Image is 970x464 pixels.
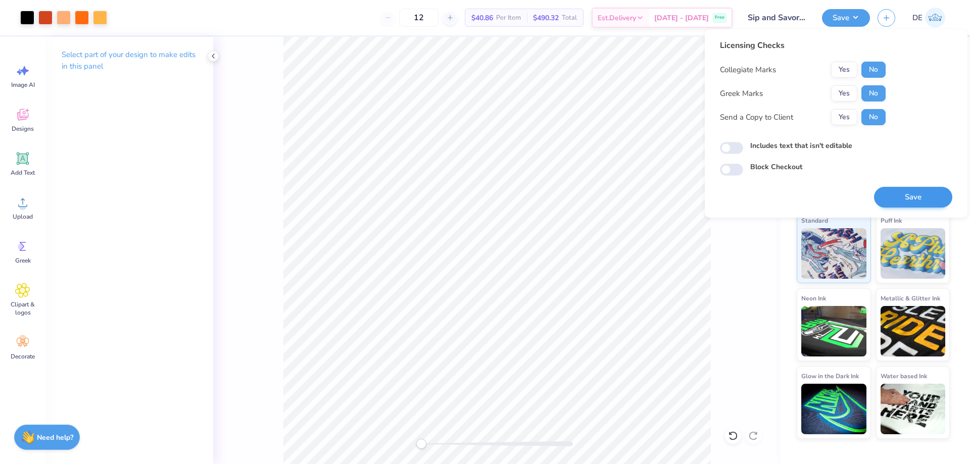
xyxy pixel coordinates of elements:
span: Upload [13,213,33,221]
span: $40.86 [471,13,493,23]
span: Per Item [496,13,521,23]
span: Water based Ink [881,371,927,381]
p: Select part of your design to make edits in this panel [62,49,197,72]
img: Water based Ink [881,384,946,434]
span: $490.32 [533,13,559,23]
button: No [861,109,886,125]
button: Save [822,9,870,27]
span: Designs [12,125,34,133]
span: Decorate [11,352,35,360]
strong: Need help? [37,433,73,442]
span: [DATE] - [DATE] [654,13,709,23]
img: Standard [801,228,866,279]
img: Neon Ink [801,306,866,356]
span: DE [912,12,923,24]
input: Untitled Design [740,8,814,28]
span: Neon Ink [801,293,826,303]
img: Glow in the Dark Ink [801,384,866,434]
span: Total [562,13,577,23]
a: DE [908,8,950,28]
label: Block Checkout [750,162,802,172]
span: Glow in the Dark Ink [801,371,859,381]
div: Greek Marks [720,88,763,99]
img: Puff Ink [881,228,946,279]
span: Greek [15,256,31,265]
span: Standard [801,215,828,226]
img: Metallic & Glitter Ink [881,306,946,356]
button: Save [874,187,952,208]
input: – – [399,9,439,27]
span: Free [715,14,724,21]
div: Licensing Checks [720,39,886,51]
button: Yes [831,62,857,78]
div: Send a Copy to Client [720,112,793,123]
span: Add Text [11,169,35,177]
button: Yes [831,109,857,125]
span: Image AI [11,81,35,89]
img: Djian Evardoni [925,8,945,28]
span: Puff Ink [881,215,902,226]
span: Clipart & logos [6,300,39,317]
span: Metallic & Glitter Ink [881,293,940,303]
div: Collegiate Marks [720,64,776,76]
span: Est. Delivery [598,13,636,23]
label: Includes text that isn't editable [750,140,852,151]
button: No [861,85,886,101]
div: Accessibility label [416,439,426,449]
button: No [861,62,886,78]
button: Yes [831,85,857,101]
